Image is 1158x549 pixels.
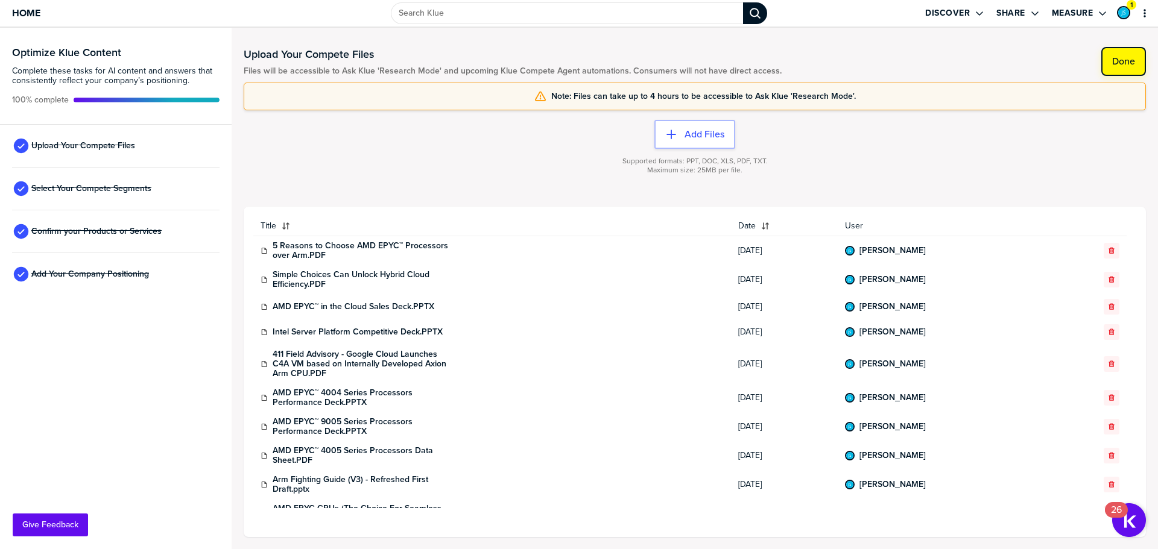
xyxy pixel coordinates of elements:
a: [PERSON_NAME] [859,327,926,337]
img: cc4e7c2526388b955dadcd33036ae87c-sml.png [846,276,853,283]
div: Jacob Salazar [1117,6,1130,19]
a: Intel Server Platform Competitive Deck.PPTX [273,327,443,337]
img: cc4e7c2526388b955dadcd33036ae87c-sml.png [846,328,853,336]
button: Give Feedback [13,513,88,536]
div: Jacob Salazar [845,246,855,256]
span: [DATE] [738,480,831,489]
h1: Upload Your Compete Files [244,47,782,61]
div: Jacob Salazar [845,359,855,369]
label: Share [996,8,1025,19]
span: Note: Files can take up to 4 hours to be accessible to Ask Klue 'Research Mode'. [551,92,856,101]
span: [DATE] [738,393,831,403]
a: [PERSON_NAME] [859,275,926,284]
a: [PERSON_NAME] [859,393,926,403]
span: 1 [1130,1,1133,10]
span: Add Your Company Positioning [31,269,149,279]
img: cc4e7c2526388b955dadcd33036ae87c-sml.png [846,394,853,401]
span: [DATE] [738,359,831,369]
span: Files will be accessible to Ask Klue 'Research Mode' and upcoming Klue Compete Agent automations.... [244,66,782,76]
img: cc4e7c2526388b955dadcd33036ae87c-sml.png [846,360,853,368]
a: [PERSON_NAME] [859,302,926,312]
span: [DATE] [738,422,831,431]
span: Title [261,221,276,231]
span: User [845,221,1050,231]
span: [DATE] [738,327,831,337]
div: Jacob Salazar [845,302,855,312]
img: cc4e7c2526388b955dadcd33036ae87c-sml.png [1118,7,1129,18]
a: [PERSON_NAME] [859,246,926,256]
img: cc4e7c2526388b955dadcd33036ae87c-sml.png [846,452,853,459]
input: Search Klue [391,2,743,24]
a: AMD EPYC™ 4005 Series Processors Data Sheet.PDF [273,446,454,465]
span: [DATE] [738,275,831,284]
img: cc4e7c2526388b955dadcd33036ae87c-sml.png [846,481,853,488]
div: Jacob Salazar [845,275,855,284]
div: Jacob Salazar [845,480,855,489]
span: Supported formats: PPT, DOC, XLS, PDF, TXT. [622,157,768,166]
label: Done [1112,55,1135,67]
span: Date [738,221,756,231]
span: Complete these tasks for AI content and answers that consistently reflect your company’s position... [12,66,220,86]
img: cc4e7c2526388b955dadcd33036ae87c-sml.png [846,303,853,310]
h3: Optimize Klue Content [12,47,220,58]
div: Search Klue [743,2,767,24]
label: Add Files [685,128,724,140]
a: [PERSON_NAME] [859,451,926,460]
div: 26 [1111,510,1122,525]
span: Select Your Compete Segments [31,184,151,193]
a: Simple Choices Can Unlock Hybrid Cloud Efficiency.PDF [273,270,454,289]
div: Jacob Salazar [845,451,855,460]
a: [PERSON_NAME] [859,480,926,489]
div: Jacob Salazar [845,422,855,431]
label: Discover [925,8,970,19]
span: [DATE] [738,302,831,312]
a: 411 Field Advisory - Google Cloud Launches C4A VM based on Internally Developed Axion Arm CPU.PDF [273,350,454,378]
a: AMD EPYC CPUs (The Choice For Seamless Hybrid Cloud) - Refreshed First Draft.pptx [273,504,454,523]
button: Open Resource Center, 26 new notifications [1112,503,1146,537]
span: Upload Your Compete Files [31,141,135,151]
div: Jacob Salazar [845,327,855,337]
a: Arm Fighting Guide (V3) - Refreshed First Draft.pptx [273,475,454,494]
a: AMD EPYC™ 4004 Series Processors Performance Deck.PPTX [273,388,454,407]
img: cc4e7c2526388b955dadcd33036ae87c-sml.png [846,247,853,254]
span: Confirm your Products or Services [31,227,162,236]
span: [DATE] [738,451,831,460]
a: 5 Reasons to Choose AMD EPYC™ Processors over Arm.PDF [273,241,454,260]
div: Jacob Salazar [845,393,855,403]
span: Maximum size: 25MB per file. [647,166,742,175]
span: Active [12,95,69,105]
a: [PERSON_NAME] [859,359,926,369]
img: cc4e7c2526388b955dadcd33036ae87c-sml.png [846,423,853,430]
label: Measure [1052,8,1093,19]
span: Home [12,8,40,18]
a: [PERSON_NAME] [859,422,926,431]
span: [DATE] [738,246,831,256]
a: AMD EPYC™ in the Cloud Sales Deck.PPTX [273,302,434,312]
a: Edit Profile [1116,5,1131,20]
a: AMD EPYC™ 9005 Series Processors Performance Deck.PPTX [273,417,454,436]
